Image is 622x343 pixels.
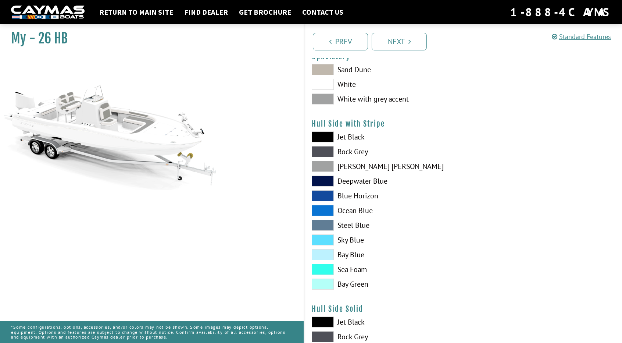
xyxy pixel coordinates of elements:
label: Jet Black [312,317,456,328]
a: Get Brochure [235,7,295,17]
label: [PERSON_NAME] [PERSON_NAME] [312,161,456,172]
a: Return to main site [96,7,177,17]
label: White with grey accent [312,93,456,105]
p: *Some configurations, options, accessories, and/or colors may not be shown. Some images may depic... [11,321,293,343]
img: white-logo-c9c8dbefe5ff5ceceb0f0178aa75bf4bb51f6bca0971e226c86eb53dfe498488.png [11,6,85,19]
a: Prev [313,33,368,50]
a: Standard Features [552,32,611,41]
h4: Hull Side with Stripe [312,119,615,128]
a: Next [372,33,427,50]
label: Jet Black [312,131,456,142]
label: Ocean Blue [312,205,456,216]
label: Rock Grey [312,331,456,342]
label: Sand Dune [312,64,456,75]
ul: Pagination [311,32,622,50]
div: 1-888-4CAYMAS [510,4,611,20]
label: Deepwater Blue [312,176,456,187]
label: Steel Blue [312,220,456,231]
h4: Hull Side Solid [312,304,615,314]
label: Blue Horizon [312,190,456,201]
label: Bay Blue [312,249,456,260]
a: Contact Us [299,7,347,17]
label: Rock Grey [312,146,456,157]
label: Sea Foam [312,264,456,275]
label: White [312,79,456,90]
a: Find Dealer [180,7,232,17]
h1: My - 26 HB [11,30,285,47]
label: Sky Blue [312,234,456,245]
label: Bay Green [312,279,456,290]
